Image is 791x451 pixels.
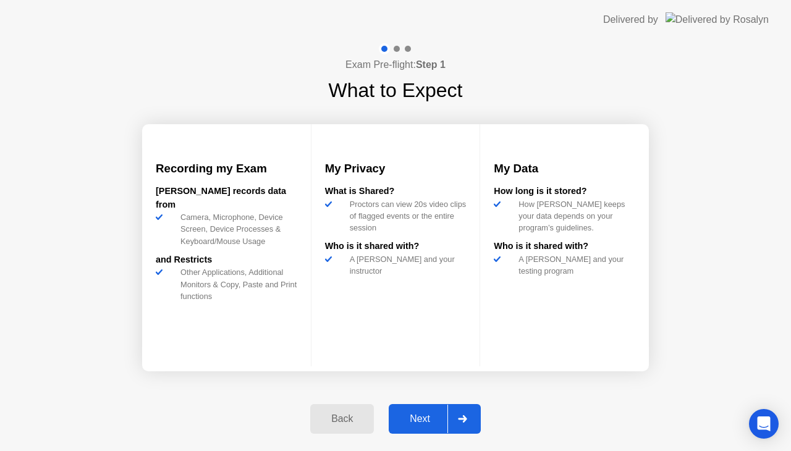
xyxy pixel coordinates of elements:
div: Who is it shared with? [494,240,635,253]
div: Open Intercom Messenger [749,409,779,439]
h3: My Data [494,160,635,177]
div: How long is it stored? [494,185,635,198]
b: Step 1 [416,59,446,70]
div: Proctors can view 20s video clips of flagged events or the entire session [345,198,467,234]
div: What is Shared? [325,185,467,198]
div: A [PERSON_NAME] and your testing program [514,253,635,277]
img: Delivered by Rosalyn [666,12,769,27]
div: Camera, Microphone, Device Screen, Device Processes & Keyboard/Mouse Usage [176,211,297,247]
button: Back [310,404,374,434]
h3: My Privacy [325,160,467,177]
div: [PERSON_NAME] records data from [156,185,297,211]
div: Other Applications, Additional Monitors & Copy, Paste and Print functions [176,266,297,302]
div: Next [392,413,447,424]
button: Next [389,404,481,434]
h1: What to Expect [329,75,463,105]
div: How [PERSON_NAME] keeps your data depends on your program’s guidelines. [514,198,635,234]
div: A [PERSON_NAME] and your instructor [345,253,467,277]
div: and Restricts [156,253,297,267]
div: Who is it shared with? [325,240,467,253]
h4: Exam Pre-flight: [345,57,446,72]
div: Back [314,413,370,424]
h3: Recording my Exam [156,160,297,177]
div: Delivered by [603,12,658,27]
